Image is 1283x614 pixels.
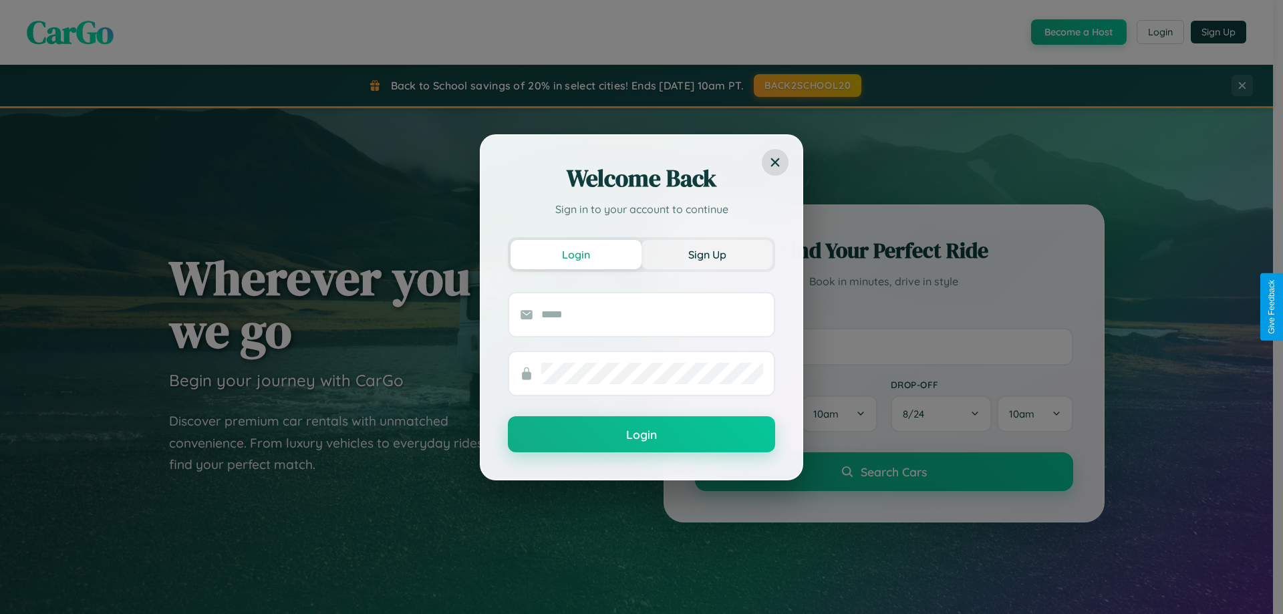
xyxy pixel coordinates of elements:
[641,240,772,269] button: Sign Up
[508,416,775,452] button: Login
[508,201,775,217] p: Sign in to your account to continue
[511,240,641,269] button: Login
[508,162,775,194] h2: Welcome Back
[1267,280,1276,334] div: Give Feedback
